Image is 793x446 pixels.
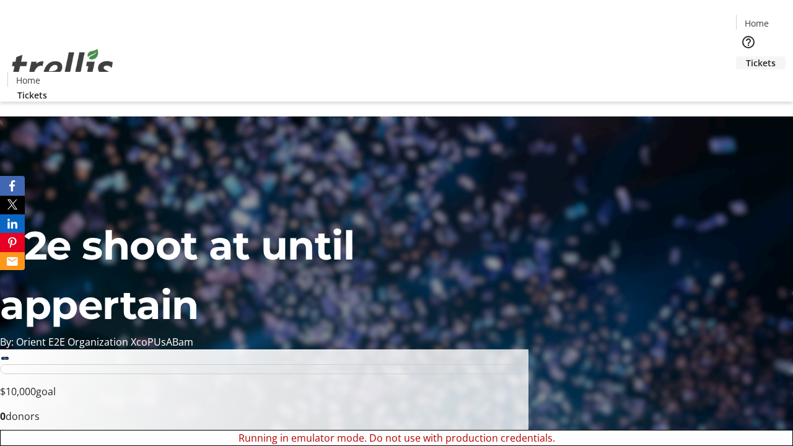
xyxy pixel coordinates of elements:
span: Tickets [17,89,47,102]
span: Home [745,17,769,30]
a: Home [737,17,776,30]
button: Cart [736,69,761,94]
a: Tickets [736,56,786,69]
a: Tickets [7,89,57,102]
img: Orient E2E Organization XcoPUsABam's Logo [7,35,118,97]
button: Help [736,30,761,55]
span: Home [16,74,40,87]
a: Home [8,74,48,87]
span: Tickets [746,56,776,69]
